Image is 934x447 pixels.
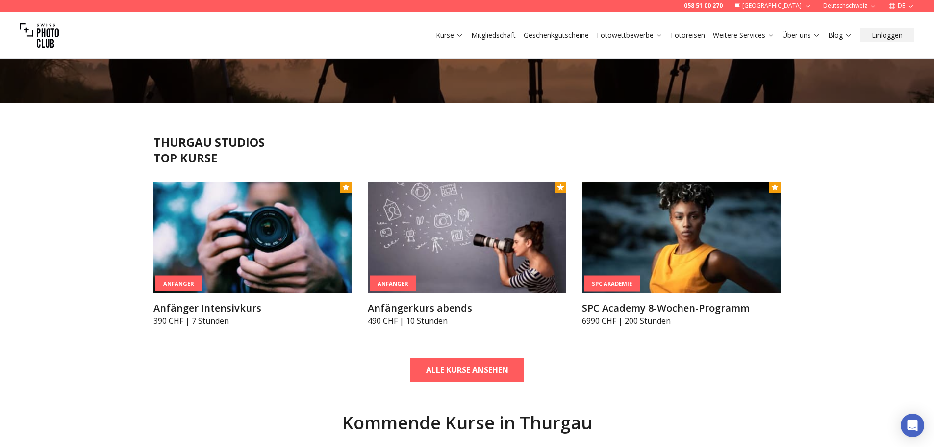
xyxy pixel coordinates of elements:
[582,182,781,293] img: SPC Academy 8-Wochen-Programm
[368,301,566,315] h3: Anfängerkurs abends
[436,30,463,40] a: Kurse
[779,28,824,42] button: Über uns
[432,28,467,42] button: Kurse
[368,315,566,327] p: 490 CHF | 10 Stunden
[368,182,566,293] img: Anfängerkurs abends
[582,301,781,315] h3: SPC Academy 8-Wochen-Programm
[153,413,781,433] h2: Kommende Kurse in Thurgau
[582,315,781,327] p: 6990 CHF | 200 Stunden
[155,275,202,291] div: Anfänger
[709,28,779,42] button: Weitere Services
[597,30,663,40] a: Fotowettbewerbe
[20,16,59,55] img: Swiss photo club
[582,182,781,327] a: SPC Academy 8-Wochen-ProgrammSPC AkademieSPC Academy 8-Wochen-Programm6990 CHF | 200 Stunden
[860,28,914,42] button: Einloggen
[153,150,781,166] h2: TOP KURSE
[828,30,852,40] a: Blog
[426,364,508,376] b: ALLE KURSE ANSEHEN
[471,30,516,40] a: Mitgliedschaft
[467,28,520,42] button: Mitgliedschaft
[713,30,775,40] a: Weitere Services
[901,414,924,437] div: Open Intercom Messenger
[153,315,352,327] p: 390 CHF | 7 Stunden
[153,134,781,150] h2: THURGAU STUDIOS
[370,275,416,291] div: Anfänger
[153,182,352,293] img: Anfänger Intensivkurs
[783,30,820,40] a: Über uns
[520,28,593,42] button: Geschenkgutscheine
[824,28,856,42] button: Blog
[593,28,667,42] button: Fotowettbewerbe
[153,301,352,315] h3: Anfänger Intensivkurs
[584,276,640,292] div: SPC Akademie
[410,358,524,382] a: ALLE KURSE ANSEHEN
[667,28,709,42] button: Fotoreisen
[368,182,566,327] a: Anfängerkurs abendsAnfängerAnfängerkurs abends490 CHF | 10 Stunden
[153,182,352,327] a: Anfänger IntensivkursAnfängerAnfänger Intensivkurs390 CHF | 7 Stunden
[524,30,589,40] a: Geschenkgutscheine
[684,2,723,10] a: 058 51 00 270
[671,30,705,40] a: Fotoreisen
